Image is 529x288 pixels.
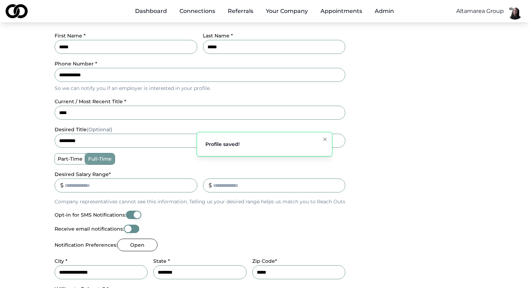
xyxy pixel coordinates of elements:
label: Last Name * [203,33,233,39]
label: City * [55,258,68,264]
label: First Name * [55,33,86,39]
a: Appointments [315,4,368,18]
label: Zip Code* [252,258,277,264]
div: Profile saved! [205,141,240,148]
button: Open [117,239,157,251]
label: Opt-in for SMS Notifications: [55,212,126,217]
button: Your Company [260,4,313,18]
label: State * [153,258,170,264]
p: So we can notify you if an employer is interested in your profile. [55,85,345,92]
div: $ [60,181,64,190]
div: $ [209,181,212,190]
img: logo [6,4,28,18]
label: full-time [85,154,114,164]
button: Admin [369,4,400,18]
p: Company representatives cannot see this information. Telling us your desired range helps us match... [55,198,345,205]
a: Dashboard [129,4,172,18]
label: Notification Preferences: [55,243,117,247]
label: Receive email notifications: [55,226,124,231]
label: _ [203,171,205,177]
button: Altamarea Group [456,7,504,15]
img: fc566690-cf65-45d8-a465-1d4f683599e2-basimCC1-profile_picture.png [507,3,523,20]
span: (Optional) [87,126,112,133]
label: Desired Salary Range * [55,171,111,177]
label: desired title [55,126,112,133]
label: current / most recent title * [55,98,126,105]
label: part-time [55,154,85,164]
nav: Main [129,4,400,18]
a: Connections [174,4,221,18]
label: Phone Number * [55,61,97,67]
a: Referrals [222,4,259,18]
